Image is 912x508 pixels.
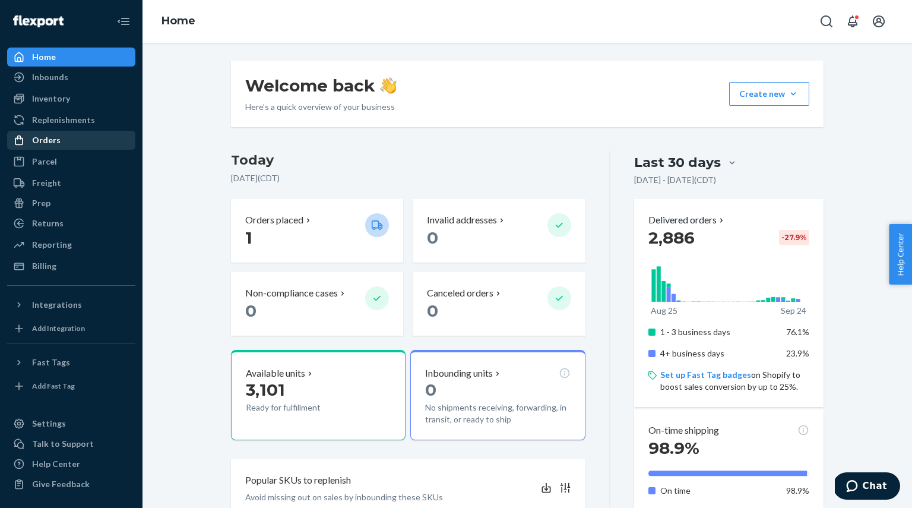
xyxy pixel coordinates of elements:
a: Inventory [7,89,135,108]
button: Create new [729,82,809,106]
div: Inbounds [32,71,68,83]
div: Parcel [32,156,57,168]
iframe: Opens a widget where you can chat to one of our agents [835,472,900,502]
div: Help Center [32,458,80,470]
a: Billing [7,257,135,276]
h1: Welcome back [245,75,397,96]
a: Parcel [7,152,135,171]
button: Inbounding units0No shipments receiving, forwarding, in transit, or ready to ship [410,350,585,440]
button: Open Search Box [815,10,838,33]
div: Freight [32,177,61,189]
span: 98.9% [786,485,809,496]
a: Help Center [7,455,135,474]
p: 4+ business days [660,348,777,359]
a: Prep [7,194,135,213]
div: Returns [32,217,64,229]
div: Prep [32,197,50,209]
p: Popular SKUs to replenish [245,474,351,487]
button: Talk to Support [7,434,135,453]
button: Close Navigation [112,10,135,33]
div: Replenishments [32,114,95,126]
span: 0 [427,301,438,321]
a: Reporting [7,235,135,254]
p: 1 - 3 business days [660,326,777,338]
p: Non-compliance cases [245,286,338,300]
div: Orders [32,134,61,146]
p: Canceled orders [427,286,493,300]
a: Orders [7,131,135,150]
a: Replenishments [7,111,135,130]
p: Orders placed [245,213,303,227]
p: Inbounding units [425,367,493,380]
span: 98.9% [648,438,699,458]
img: hand-wave emoji [380,77,397,94]
a: Home [7,48,135,67]
div: Fast Tags [32,356,70,368]
a: Add Integration [7,319,135,338]
button: Invalid addresses 0 [413,199,585,263]
span: 0 [427,228,438,248]
div: Home [32,51,56,63]
button: Non-compliance cases 0 [231,272,403,336]
div: Inventory [32,93,70,105]
ol: breadcrumbs [152,4,205,39]
p: Available units [246,367,305,380]
button: Fast Tags [7,353,135,372]
span: 76.1% [786,327,809,337]
button: Open notifications [841,10,864,33]
span: 2,886 [648,228,695,248]
a: Set up Fast Tag badges [660,370,751,380]
h3: Today [231,151,585,170]
span: 0 [425,380,436,400]
span: 0 [245,301,256,321]
a: Inbounds [7,68,135,87]
p: Invalid addresses [427,213,497,227]
p: on Shopify to boost sales conversion by up to 25%. [660,369,809,393]
div: -27.9 % [779,230,809,245]
p: No shipments receiving, forwarding, in transit, or ready to ship [425,402,570,425]
div: Talk to Support [32,438,94,450]
p: On-time shipping [648,424,719,437]
div: Add Integration [32,323,85,333]
span: 1 [245,228,252,248]
p: Aug 25 [651,305,677,317]
div: Billing [32,260,56,272]
div: Give Feedback [32,478,90,490]
p: Avoid missing out on sales by inbounding these SKUs [245,491,443,503]
p: [DATE] ( CDT ) [231,172,585,184]
button: Give Feedback [7,475,135,494]
p: [DATE] - [DATE] ( CDT ) [634,174,716,186]
button: Help Center [889,224,912,285]
p: Here’s a quick overview of your business [245,101,397,113]
img: Flexport logo [13,15,64,27]
div: Add Fast Tag [32,381,75,391]
button: Canceled orders 0 [413,272,585,336]
p: Ready for fulfillment [246,402,356,414]
p: On time [660,485,777,497]
span: 23.9% [786,348,809,358]
button: Available units3,101Ready for fulfillment [231,350,406,440]
button: Integrations [7,295,135,314]
div: Reporting [32,239,72,251]
p: Sep 24 [781,305,806,317]
a: Returns [7,214,135,233]
button: Open account menu [867,10,891,33]
span: 3,101 [246,380,285,400]
button: Delivered orders [648,213,726,227]
a: Add Fast Tag [7,377,135,396]
a: Freight [7,173,135,193]
div: Settings [32,418,66,430]
div: Last 30 days [634,153,721,172]
button: Orders placed 1 [231,199,403,263]
a: Home [161,14,195,27]
a: Settings [7,414,135,433]
div: Integrations [32,299,82,311]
